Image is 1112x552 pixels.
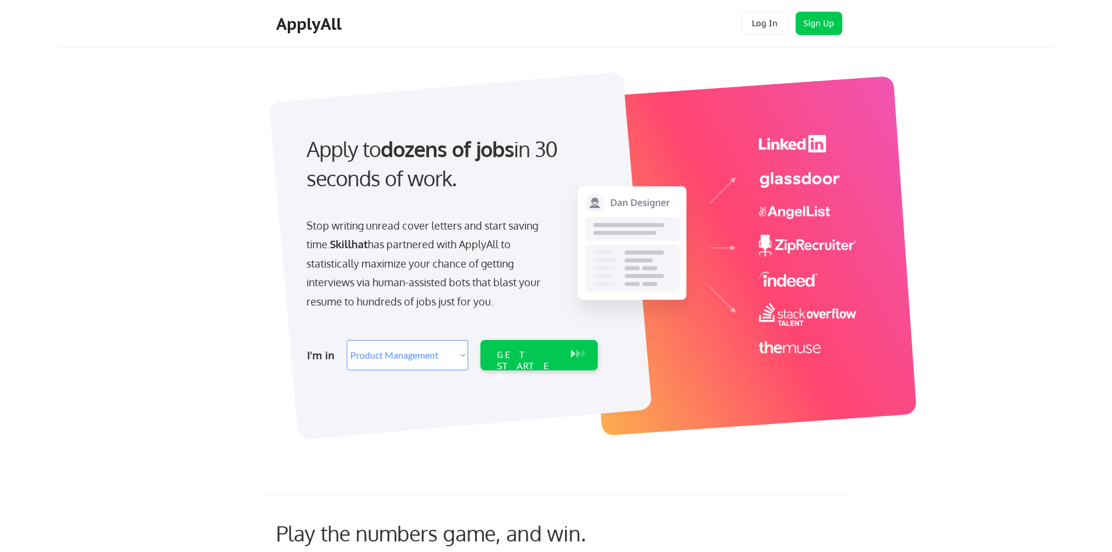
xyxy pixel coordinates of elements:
[381,136,514,162] strong: dozens of jobs
[741,12,788,35] button: Log In
[276,520,638,546] div: Play the numbers game, and win.
[330,238,368,251] strong: Skillhat
[497,349,559,383] div: GET STARTED
[306,216,546,311] div: Stop writing unread cover letters and start saving time. has partnered with ApplyAll to statistic...
[307,346,340,364] div: I'm in
[306,134,593,193] div: Apply to in 30 seconds of work.
[276,14,345,34] div: ApplyAll
[796,12,842,35] button: Sign Up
